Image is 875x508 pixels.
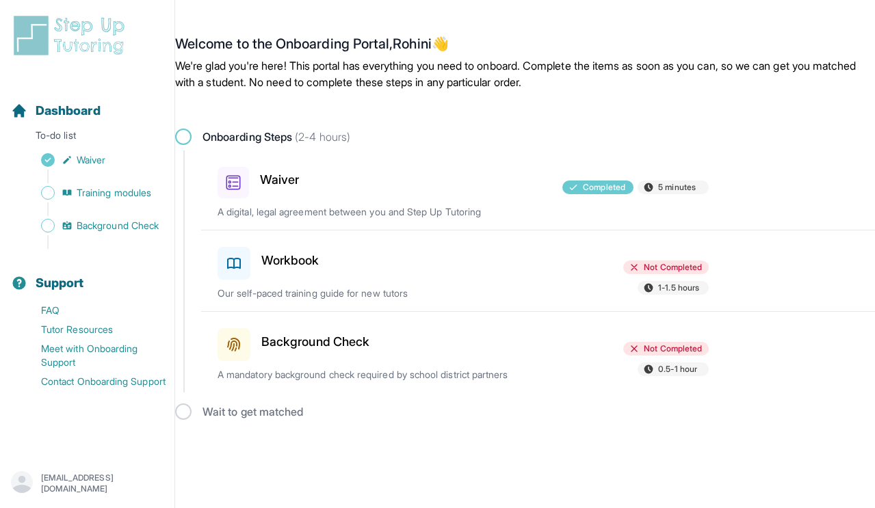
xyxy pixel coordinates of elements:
span: Onboarding Steps [203,129,350,145]
button: Support [5,252,169,298]
span: Waiver [77,153,105,167]
a: WaiverCompleted5 minutesA digital, legal agreement between you and Step Up Tutoring [201,150,875,230]
p: [EMAIL_ADDRESS][DOMAIN_NAME] [41,472,164,494]
a: FAQ [11,301,174,320]
span: Completed [583,182,625,193]
span: Not Completed [644,343,702,354]
a: Dashboard [11,101,101,120]
h3: Background Check [261,332,369,351]
p: We're glad you're here! This portal has everything you need to onboard. Complete the items as soo... [175,57,875,90]
p: Our self-paced training guide for new tutors [218,286,538,300]
a: Background CheckNot Completed0.5-1 hourA mandatory background check required by school district p... [201,312,875,392]
a: Waiver [11,150,174,170]
span: 5 minutes [658,182,696,193]
img: logo [11,14,133,57]
a: Contact Onboarding Support [11,372,174,391]
a: Meet with Onboarding Support [11,339,174,372]
button: [EMAIL_ADDRESS][DOMAIN_NAME] [11,471,164,496]
span: Support [36,273,84,293]
h3: Waiver [260,170,299,189]
a: Training modules [11,183,174,202]
span: Background Check [77,219,159,232]
a: WorkbookNot Completed1-1.5 hoursOur self-paced training guide for new tutors [201,230,875,311]
p: To-do list [5,129,169,148]
span: 0.5-1 hour [658,364,697,375]
span: Training modules [77,186,151,200]
a: Tutor Resources [11,320,174,339]
p: A mandatory background check required by school district partners [218,368,538,382]
span: Dashboard [36,101,101,120]
span: (2-4 hours) [292,130,350,144]
h3: Workbook [261,251,319,270]
span: Not Completed [644,262,702,273]
p: A digital, legal agreement between you and Step Up Tutoring [218,205,538,219]
h2: Welcome to the Onboarding Portal, Rohini 👋 [175,36,875,57]
span: 1-1.5 hours [658,282,699,293]
button: Dashboard [5,79,169,126]
a: Background Check [11,216,174,235]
